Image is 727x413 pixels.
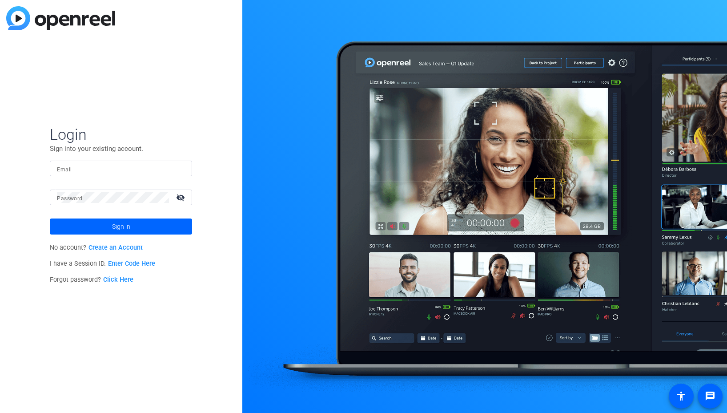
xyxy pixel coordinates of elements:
a: Enter Code Here [108,260,155,267]
span: I have a Session ID. [50,260,155,267]
input: Enter Email Address [57,163,185,174]
span: Forgot password? [50,276,133,283]
button: Sign in [50,219,192,235]
p: Sign into your existing account. [50,144,192,154]
span: Sign in [112,215,130,238]
a: Click Here [103,276,133,283]
mat-icon: visibility_off [171,191,192,204]
mat-icon: message [705,391,715,401]
mat-icon: accessibility [676,391,687,401]
mat-label: Email [57,166,72,173]
span: No account? [50,244,143,251]
img: blue-gradient.svg [6,6,115,30]
mat-label: Password [57,195,82,202]
a: Create an Account [88,244,143,251]
span: Login [50,125,192,144]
